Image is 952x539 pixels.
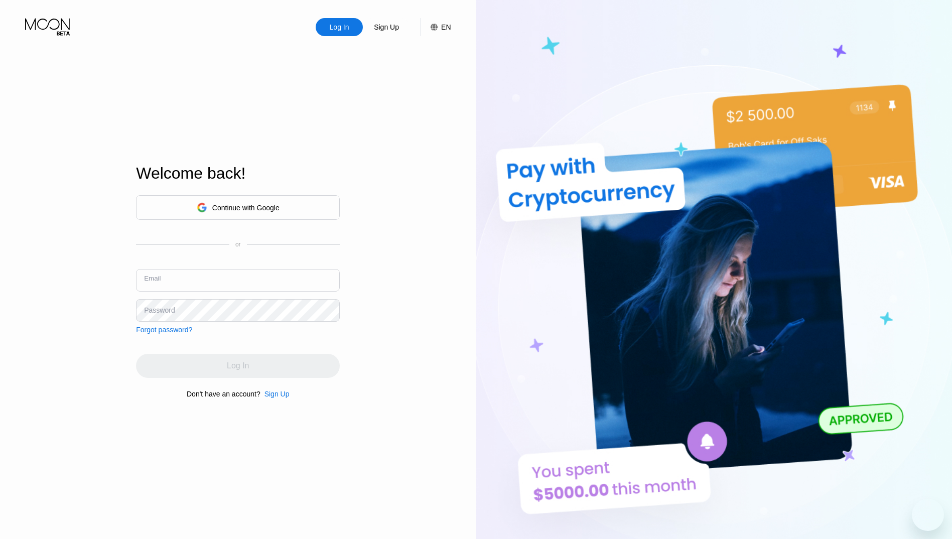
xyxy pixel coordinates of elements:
div: Sign Up [260,390,290,398]
div: Forgot password? [136,326,192,334]
div: Continue with Google [136,195,340,220]
div: EN [420,18,451,36]
div: EN [441,23,451,31]
iframe: Button to launch messaging window [912,499,944,531]
div: Log In [329,22,350,32]
div: Sign Up [363,18,410,36]
div: Email [144,275,161,282]
div: Sign Up [264,390,290,398]
div: or [235,241,241,248]
div: Welcome back! [136,164,340,183]
div: Log In [316,18,363,36]
div: Continue with Google [212,204,280,212]
div: Sign Up [373,22,400,32]
div: Don't have an account? [187,390,260,398]
div: Password [144,306,175,314]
